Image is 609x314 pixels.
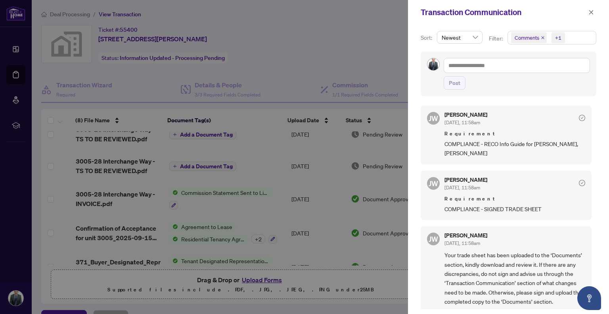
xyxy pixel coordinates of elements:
span: check-circle [579,115,585,121]
span: Newest [442,31,478,43]
button: Open asap [577,286,601,310]
div: Transaction Communication [421,6,586,18]
span: Requirement [444,195,585,203]
h5: [PERSON_NAME] [444,233,487,238]
span: JW [429,178,438,189]
span: Requirement [444,130,585,138]
span: Your trade sheet has been uploaded to the ‘Documents’ section, kindly download and review it. If ... [444,250,585,306]
span: JW [429,113,438,124]
span: [DATE], 11:58am [444,240,480,246]
span: [DATE], 11:58am [444,185,480,191]
span: JW [429,233,438,245]
h5: [PERSON_NAME] [444,177,487,183]
h5: [PERSON_NAME] [444,112,487,118]
p: Sort: [421,33,434,42]
button: Post [444,76,465,90]
span: [DATE], 11:58am [444,119,480,125]
span: COMPLIANCE - SIGNED TRADE SHEET [444,204,585,214]
span: close [588,10,594,15]
span: close [541,36,545,40]
div: +1 [555,34,561,42]
span: Comments [515,34,539,42]
span: Comments [511,32,547,43]
span: check-circle [579,180,585,186]
p: Filter: [489,34,504,43]
span: COMPLIANCE - RECO Info Guide for [PERSON_NAME], [PERSON_NAME] [444,139,585,158]
img: Profile Icon [427,58,439,70]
